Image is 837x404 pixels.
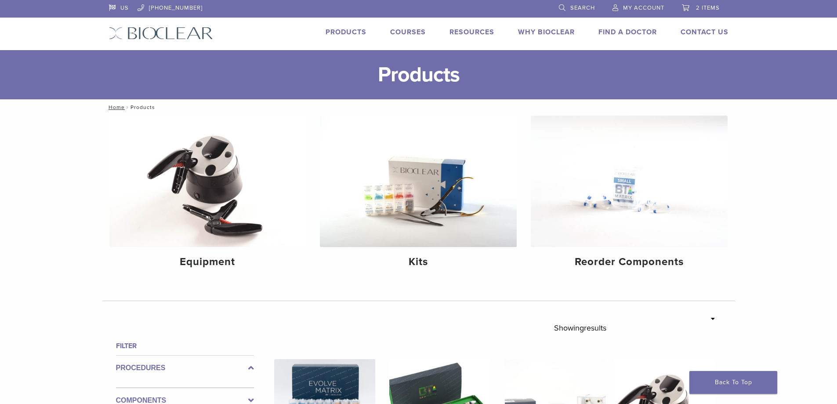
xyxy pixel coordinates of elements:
[320,116,517,276] a: Kits
[109,27,213,40] img: Bioclear
[689,371,777,394] a: Back To Top
[449,28,494,36] a: Resources
[598,28,657,36] a: Find A Doctor
[116,341,254,351] h4: Filter
[109,116,306,276] a: Equipment
[518,28,575,36] a: Why Bioclear
[696,4,720,11] span: 2 items
[554,319,606,337] p: Showing results
[681,28,728,36] a: Contact Us
[116,363,254,373] label: Procedures
[125,105,130,109] span: /
[538,254,721,270] h4: Reorder Components
[326,28,366,36] a: Products
[531,116,728,247] img: Reorder Components
[327,254,510,270] h4: Kits
[320,116,517,247] img: Kits
[106,104,125,110] a: Home
[390,28,426,36] a: Courses
[531,116,728,276] a: Reorder Components
[570,4,595,11] span: Search
[102,99,735,115] nav: Products
[109,116,306,247] img: Equipment
[623,4,664,11] span: My Account
[116,254,299,270] h4: Equipment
